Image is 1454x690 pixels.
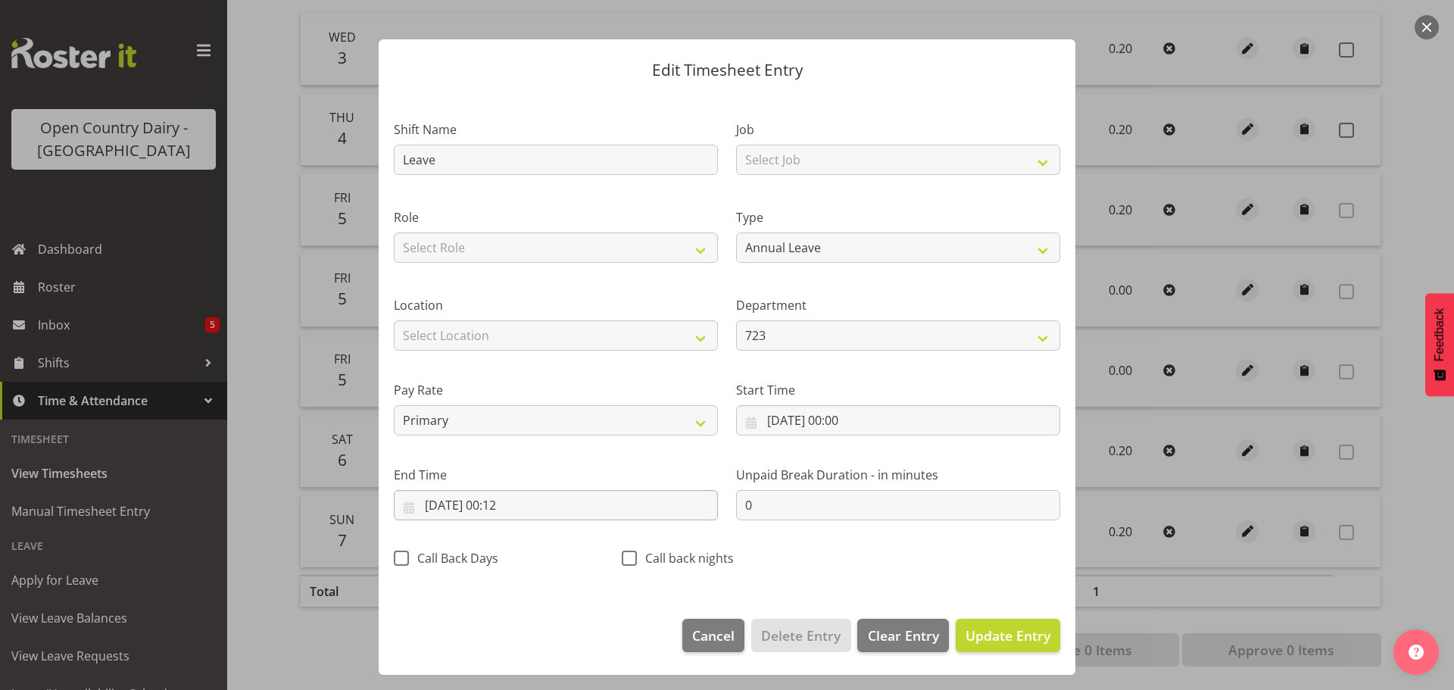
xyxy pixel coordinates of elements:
[394,208,718,226] label: Role
[736,466,1060,484] label: Unpaid Break Duration - in minutes
[682,619,744,652] button: Cancel
[394,62,1060,78] p: Edit Timesheet Entry
[1425,293,1454,396] button: Feedback - Show survey
[761,626,841,645] span: Delete Entry
[394,296,718,314] label: Location
[956,619,1060,652] button: Update Entry
[409,551,498,566] span: Call Back Days
[868,626,939,645] span: Clear Entry
[692,626,735,645] span: Cancel
[966,626,1050,645] span: Update Entry
[637,551,734,566] span: Call back nights
[736,490,1060,520] input: Unpaid Break Duration
[394,466,718,484] label: End Time
[736,381,1060,399] label: Start Time
[1433,308,1446,361] span: Feedback
[394,490,718,520] input: Click to select...
[736,296,1060,314] label: Department
[736,208,1060,226] label: Type
[857,619,948,652] button: Clear Entry
[751,619,850,652] button: Delete Entry
[736,405,1060,436] input: Click to select...
[394,381,718,399] label: Pay Rate
[394,120,718,139] label: Shift Name
[1409,645,1424,660] img: help-xxl-2.png
[736,120,1060,139] label: Job
[394,145,718,175] input: Shift Name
